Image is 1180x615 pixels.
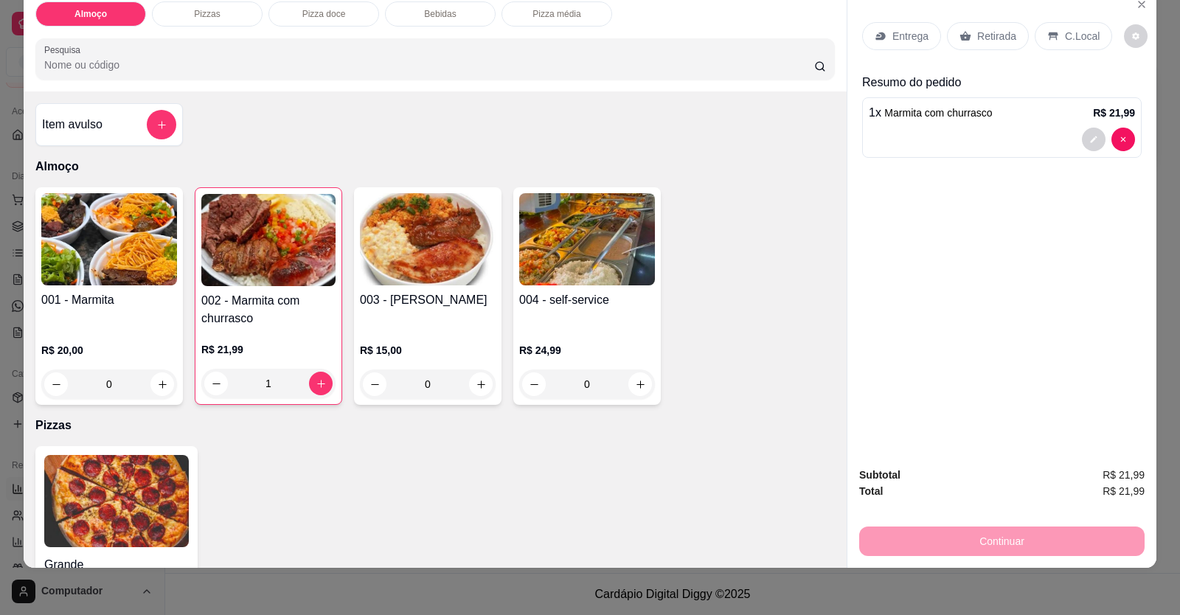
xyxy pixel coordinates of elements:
button: increase-product-quantity [150,372,174,396]
img: product-image [360,193,496,285]
p: R$ 21,99 [201,342,336,357]
h4: 003 - [PERSON_NAME] [360,291,496,309]
span: R$ 21,99 [1103,467,1145,483]
p: Pizzas [194,8,220,20]
p: Pizzas [35,417,835,434]
p: R$ 20,00 [41,343,177,358]
h4: Item avulso [42,116,103,133]
p: Almoço [35,158,835,176]
button: decrease-product-quantity [44,372,68,396]
span: Marmita com churrasco [884,107,992,119]
p: R$ 21,99 [1093,105,1135,120]
input: Pesquisa [44,58,814,72]
button: decrease-product-quantity [204,372,228,395]
p: Pizza doce [302,8,346,20]
button: decrease-product-quantity [1082,128,1106,151]
p: 1 x [869,104,993,122]
button: decrease-product-quantity [363,372,386,396]
button: decrease-product-quantity [1124,24,1148,48]
p: Almoço [74,8,107,20]
img: product-image [41,193,177,285]
button: decrease-product-quantity [1111,128,1135,151]
button: increase-product-quantity [628,372,652,396]
label: Pesquisa [44,44,86,56]
p: Bebidas [424,8,456,20]
p: Entrega [892,29,929,44]
p: R$ 24,99 [519,343,655,358]
button: add-separate-item [147,110,176,139]
p: Pizza média [532,8,580,20]
img: product-image [519,193,655,285]
img: product-image [201,194,336,286]
button: increase-product-quantity [309,372,333,395]
h4: 001 - Marmita [41,291,177,309]
h4: Grande [44,556,189,574]
p: C.Local [1065,29,1100,44]
p: Resumo do pedido [862,74,1142,91]
button: increase-product-quantity [469,372,493,396]
span: R$ 21,99 [1103,483,1145,499]
img: product-image [44,455,189,547]
p: R$ 15,00 [360,343,496,358]
p: Retirada [977,29,1016,44]
button: decrease-product-quantity [522,372,546,396]
h4: 002 - Marmita com churrasco [201,292,336,327]
strong: Total [859,485,883,497]
h4: 004 - self-service [519,291,655,309]
strong: Subtotal [859,469,900,481]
